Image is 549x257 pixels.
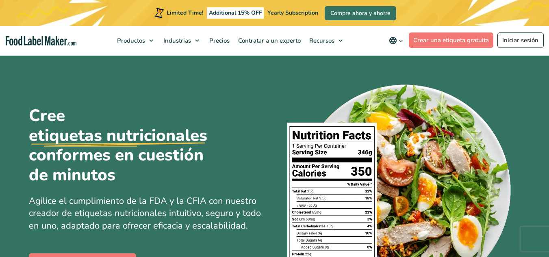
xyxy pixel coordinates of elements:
a: Compre ahora y ahorre [325,6,396,20]
a: Recursos [305,26,347,55]
a: Industrias [159,26,203,55]
span: Limited Time! [167,9,203,17]
span: Additional 15% OFF [207,7,264,19]
h1: Cree conformes en cuestión de minutos [29,106,224,185]
u: etiquetas nutricionales [29,126,207,146]
a: Iniciar sesión [497,32,544,48]
a: Precios [205,26,232,55]
span: Precios [207,37,230,45]
a: Crear una etiqueta gratuita [409,32,494,48]
a: Contratar a un experto [234,26,303,55]
span: Recursos [307,37,335,45]
span: Contratar a un experto [236,37,302,45]
span: Productos [115,37,146,45]
span: Yearly Subscription [267,9,318,17]
span: Agilice el cumplimiento de la FDA y la CFIA con nuestro creador de etiquetas nutricionales intuit... [29,195,261,232]
span: Industrias [161,37,192,45]
a: Productos [113,26,157,55]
